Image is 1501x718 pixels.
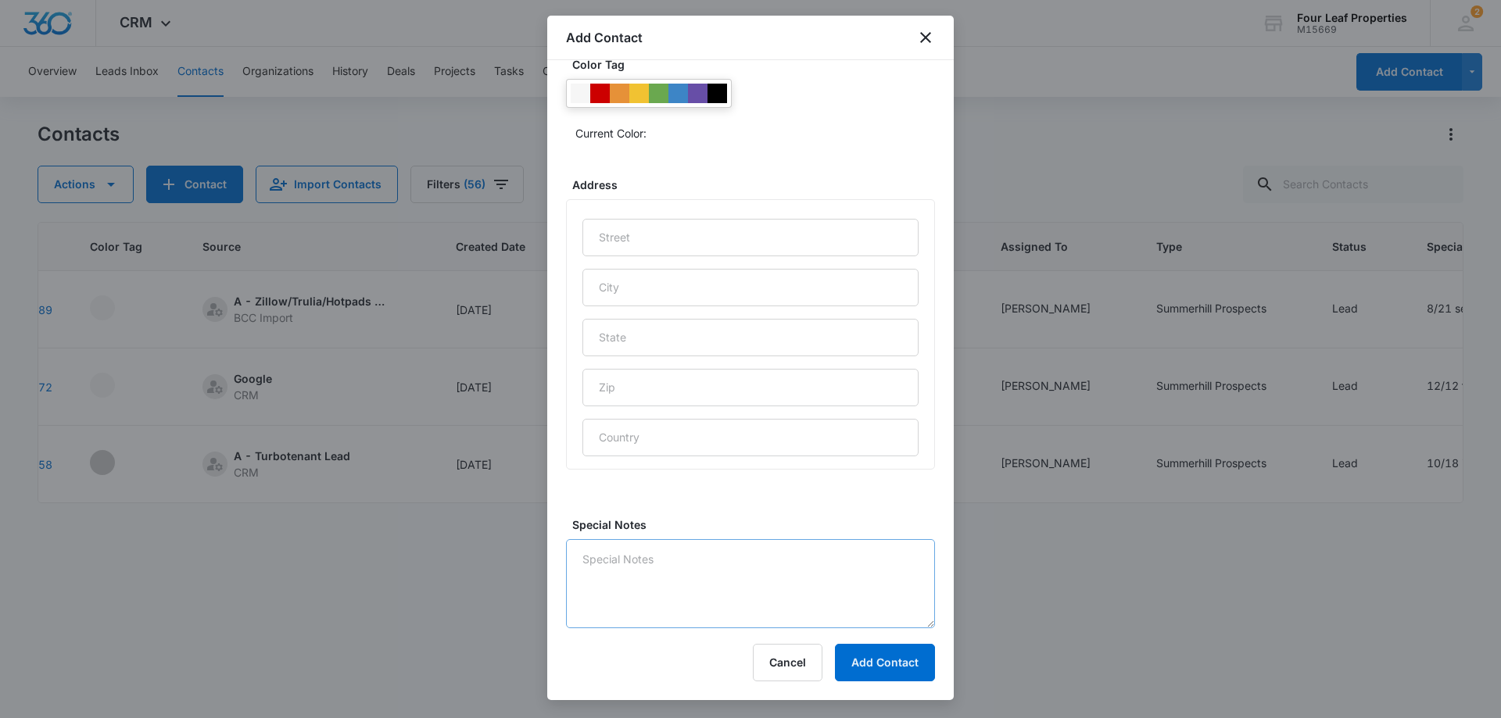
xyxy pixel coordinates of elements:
h1: Add Contact [566,28,643,47]
input: Street [582,219,919,256]
label: Special Notes [572,516,941,533]
p: Current Color: [575,125,647,141]
label: Color Tag [572,56,941,73]
div: #F6F6F6 [571,84,590,103]
button: close [916,28,935,47]
div: #3d85c6 [668,84,688,103]
div: #e69138 [610,84,629,103]
button: Add Contact [835,644,935,681]
div: #6aa84f [649,84,668,103]
div: #f1c232 [629,84,649,103]
label: Address [572,177,941,193]
button: Cancel [753,644,822,681]
input: Zip [582,369,919,406]
div: #000000 [708,84,727,103]
input: State [582,319,919,356]
div: #674ea7 [688,84,708,103]
input: City [582,269,919,306]
div: #CC0000 [590,84,610,103]
input: Country [582,419,919,456]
